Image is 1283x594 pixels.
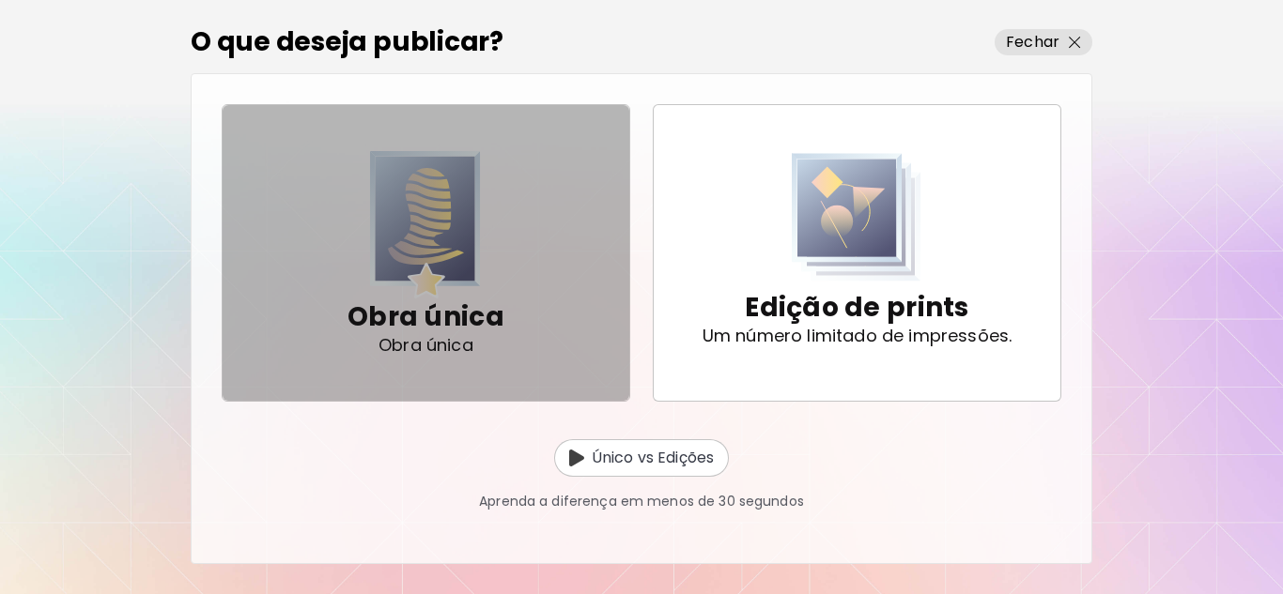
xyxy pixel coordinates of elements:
[370,151,481,298] img: Unique Artwork
[792,153,921,282] img: Print Edition
[592,447,714,469] p: Único vs Edições
[554,439,729,477] button: Unique vs EditionÚnico vs Edições
[653,104,1061,402] button: Print EditionEdição de printsUm número limitado de impressões.
[348,298,504,336] p: Obra única
[222,104,630,402] button: Unique ArtworkObra únicaObra única
[745,289,968,327] p: Edição de prints
[569,449,584,466] img: Unique vs Edition
[479,492,804,511] p: Aprenda a diferença em menos de 30 segundos
[703,327,1012,345] p: Um número limitado de impressões.
[379,336,473,355] p: Obra única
